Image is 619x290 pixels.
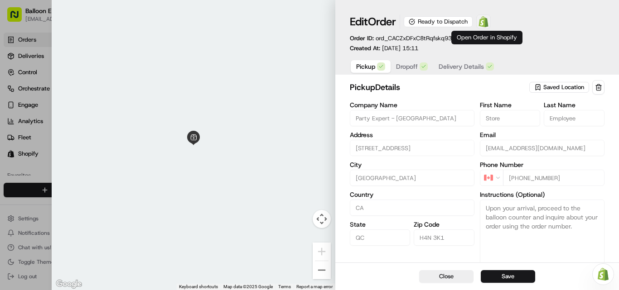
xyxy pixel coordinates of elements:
[480,132,604,138] label: Email
[382,44,418,52] span: [DATE] 15:11
[404,16,473,27] div: Ready to Dispatch
[31,95,115,103] div: We're available if you need us!
[350,102,474,108] label: Company Name
[481,270,535,283] button: Save
[544,102,604,108] label: Last Name
[451,31,522,44] div: Open Order in Shopify
[5,128,73,144] a: 📗Knowledge Base
[543,83,584,91] span: Saved Location
[313,242,331,261] button: Zoom in
[480,162,604,168] label: Phone Number
[54,278,84,290] a: Open this area in Google Maps (opens a new window)
[350,110,474,126] input: Enter company name
[356,62,375,71] span: Pickup
[350,200,474,216] input: Enter country
[350,170,474,186] input: Enter city
[350,34,463,43] p: Order ID:
[478,16,489,27] img: Shopify
[350,191,474,198] label: Country
[544,110,604,126] input: Enter last name
[73,128,149,144] a: 💻API Documentation
[350,132,474,138] label: Address
[9,36,165,51] p: Welcome 👋
[439,62,484,71] span: Delivery Details
[376,34,463,42] span: ord_CACZxDFxC8tRqfskq93R6V
[179,284,218,290] button: Keyboard shortcuts
[480,200,604,267] textarea: Upon your arrival, proceed to the balloon counter and inquire about your order using the order nu...
[414,229,474,246] input: Enter zip code
[350,140,474,156] input: 1022 Rue du Marché Central, Montréal, QC H4N 3K1, CA
[419,270,474,283] button: Close
[529,81,590,94] button: Saved Location
[9,9,27,27] img: Nash
[54,278,84,290] img: Google
[278,284,291,289] a: Terms (opens in new tab)
[350,162,474,168] label: City
[480,110,541,126] input: Enter first name
[223,284,273,289] span: Map data ©2025 Google
[414,221,474,228] label: Zip Code
[31,86,149,95] div: Start new chat
[313,261,331,279] button: Zoom out
[396,62,418,71] span: Dropoff
[9,86,25,103] img: 1736555255976-a54dd68f-1ca7-489b-9aae-adbdc363a1c4
[24,58,163,68] input: Got a question? Start typing here...
[350,14,396,29] h1: Edit
[86,131,145,140] span: API Documentation
[350,221,411,228] label: State
[480,102,541,108] label: First Name
[90,153,110,160] span: Pylon
[480,191,604,198] label: Instructions (Optional)
[503,170,604,186] input: Enter phone number
[350,81,527,94] h2: pickup Details
[296,284,333,289] a: Report a map error
[154,89,165,100] button: Start new chat
[368,14,396,29] span: Order
[480,140,604,156] input: Enter email
[18,131,69,140] span: Knowledge Base
[350,229,411,246] input: Enter state
[9,132,16,139] div: 📗
[476,14,491,29] a: Shopify
[77,132,84,139] div: 💻
[350,44,418,52] p: Created At:
[64,153,110,160] a: Powered byPylon
[313,210,331,228] button: Map camera controls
